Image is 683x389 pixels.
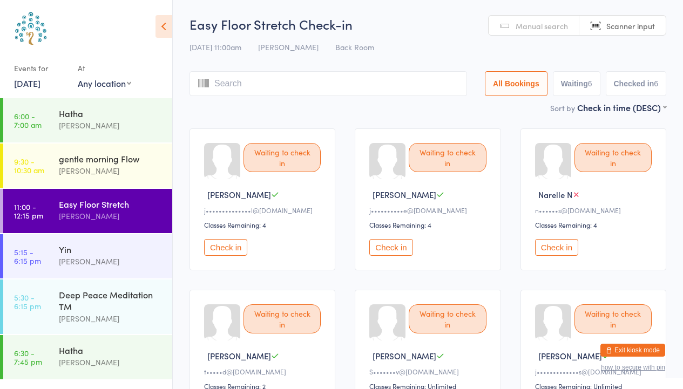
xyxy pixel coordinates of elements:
h2: Easy Floor Stretch Check-in [190,15,666,33]
button: Checked in6 [606,71,667,96]
time: 6:00 - 7:00 am [14,112,42,129]
span: Manual search [516,21,568,31]
div: 6 [654,79,658,88]
div: Classes Remaining: 4 [204,220,324,229]
a: [DATE] [14,77,40,89]
span: [PERSON_NAME] [373,189,436,200]
button: how to secure with pin [601,364,665,371]
div: j•••••••••••••s@[DOMAIN_NAME] [535,367,655,376]
time: 11:00 - 12:15 pm [14,202,43,220]
div: gentle morning Flow [59,153,163,165]
a: 5:15 -6:15 pmYin[PERSON_NAME] [3,234,172,278]
span: Back Room [335,42,374,52]
span: [PERSON_NAME] [373,350,436,361]
div: At [78,59,131,77]
div: [PERSON_NAME] [59,119,163,132]
div: Waiting to check in [409,143,486,172]
span: [PERSON_NAME] [538,350,602,361]
button: Check in [204,239,247,256]
div: j••••••••••••••l@[DOMAIN_NAME] [204,206,324,215]
span: [DATE] 11:00am [190,42,241,52]
div: Waiting to check in [244,143,321,172]
a: 9:30 -10:30 amgentle morning Flow[PERSON_NAME] [3,144,172,188]
label: Sort by [550,103,575,113]
div: Waiting to check in [244,304,321,333]
img: Australian School of Meditation & Yoga [11,8,51,49]
time: 5:30 - 6:15 pm [14,293,41,310]
span: [PERSON_NAME] [207,350,271,361]
a: 6:00 -7:00 amHatha[PERSON_NAME] [3,98,172,142]
time: 9:30 - 10:30 am [14,157,44,174]
div: Any location [78,77,131,89]
div: Events for [14,59,67,77]
button: Waiting6 [553,71,600,96]
div: Classes Remaining: 4 [535,220,655,229]
div: [PERSON_NAME] [59,312,163,325]
div: [PERSON_NAME] [59,255,163,268]
div: t•••••d@[DOMAIN_NAME] [204,367,324,376]
time: 6:30 - 7:45 pm [14,349,42,366]
div: Easy Floor Stretch [59,198,163,210]
time: 5:15 - 6:15 pm [14,248,41,265]
span: Scanner input [606,21,655,31]
input: Search [190,71,467,96]
div: Hatha [59,107,163,119]
div: [PERSON_NAME] [59,165,163,177]
div: Hatha [59,344,163,356]
div: Deep Peace Meditation TM [59,289,163,312]
div: S•••••••v@[DOMAIN_NAME] [369,367,489,376]
div: Yin [59,243,163,255]
div: Classes Remaining: 4 [369,220,489,229]
div: [PERSON_NAME] [59,210,163,222]
span: Narelle N [538,189,572,200]
div: j••••••••••e@[DOMAIN_NAME] [369,206,489,215]
button: All Bookings [485,71,547,96]
a: 11:00 -12:15 pmEasy Floor Stretch[PERSON_NAME] [3,189,172,233]
div: Waiting to check in [409,304,486,333]
div: Check in time (DESC) [577,101,666,113]
div: [PERSON_NAME] [59,356,163,368]
div: 6 [588,79,592,88]
div: Waiting to check in [574,304,652,333]
span: [PERSON_NAME] [207,189,271,200]
button: Check in [369,239,412,256]
a: 5:30 -6:15 pmDeep Peace Meditation TM[PERSON_NAME] [3,279,172,334]
a: 6:30 -7:45 pmHatha[PERSON_NAME] [3,335,172,379]
button: Check in [535,239,578,256]
span: [PERSON_NAME] [258,42,319,52]
div: Waiting to check in [574,143,652,172]
button: Exit kiosk mode [600,344,665,357]
div: n••••••s@[DOMAIN_NAME] [535,206,655,215]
